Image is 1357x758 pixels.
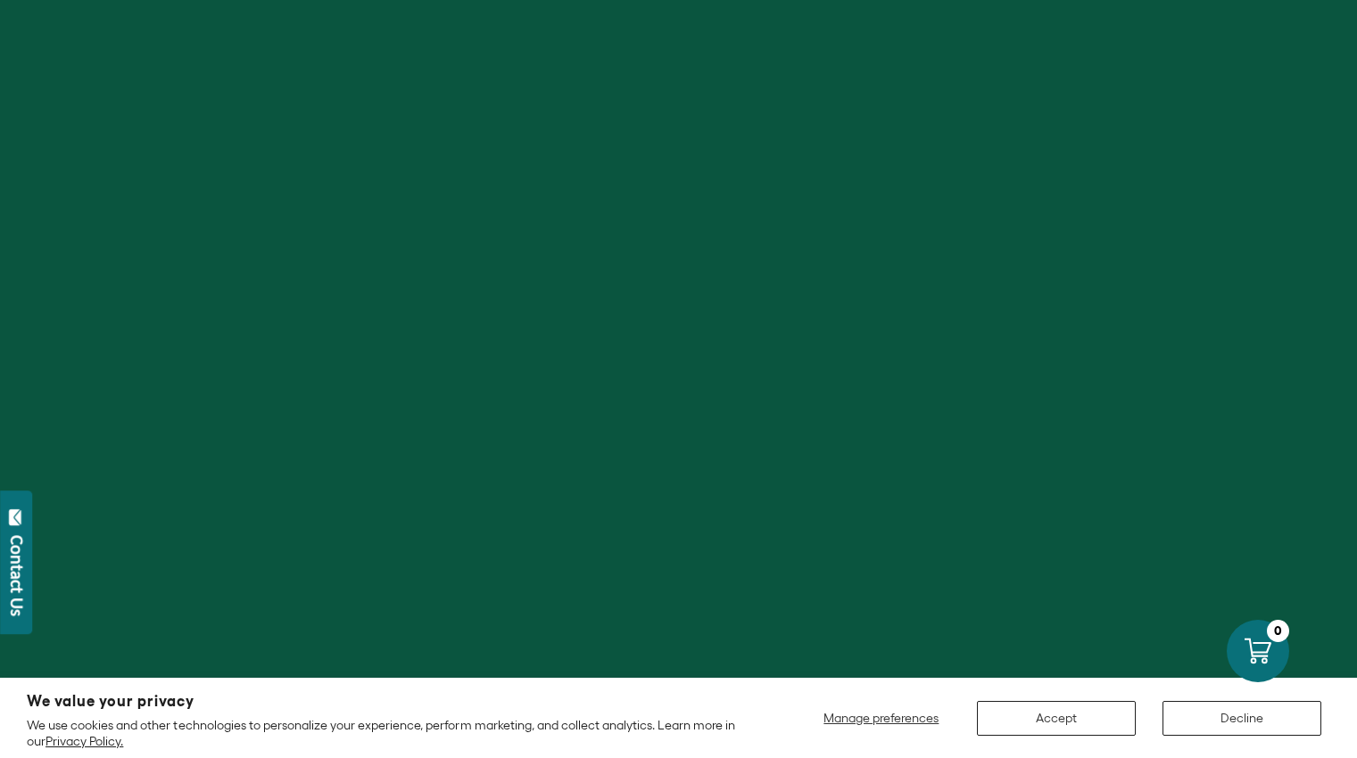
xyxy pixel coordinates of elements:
h2: We value your privacy [27,694,748,709]
span: Manage preferences [823,711,939,725]
button: Decline [1163,701,1321,736]
button: Manage preferences [813,701,950,736]
div: Contact Us [8,535,26,616]
a: Privacy Policy. [46,734,123,748]
button: Accept [977,701,1136,736]
div: 0 [1267,620,1289,642]
p: We use cookies and other technologies to personalize your experience, perform marketing, and coll... [27,717,748,749]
